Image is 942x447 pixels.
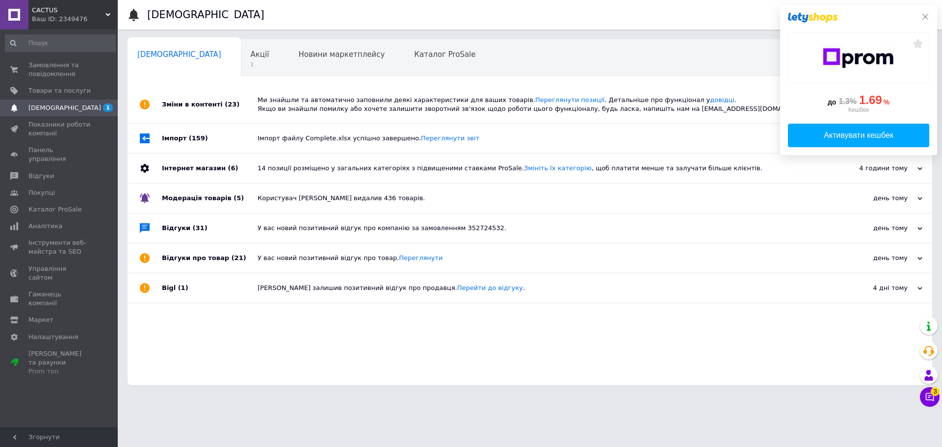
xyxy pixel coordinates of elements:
[457,284,523,291] a: Перейти до відгуку
[28,290,91,308] span: Гаманець компанії
[535,96,604,104] a: Переглянути позиції
[28,238,91,256] span: Інструменти веб-майстра та SEO
[251,61,269,68] span: 1
[28,86,91,95] span: Товари та послуги
[32,6,105,15] span: CACTUS
[920,387,940,407] button: Чат з покупцем3
[232,254,246,262] span: (21)
[28,188,55,197] span: Покупці
[228,164,238,172] span: (6)
[28,264,91,282] span: Управління сайтом
[189,134,208,142] span: (159)
[162,124,258,153] div: Імпорт
[28,120,91,138] span: Показники роботи компанії
[225,101,239,108] span: (23)
[28,222,62,231] span: Аналітика
[710,96,734,104] a: довідці
[258,284,824,292] div: [PERSON_NAME] залишив позитивний відгук про продавця. .
[298,50,385,59] span: Новини маркетплейсу
[162,86,258,123] div: Зміни в контенті
[421,134,479,142] a: Переглянути звіт
[28,367,91,376] div: Prom топ
[258,224,824,233] div: У вас новий позитивний відгук про компанію за замовленням 352724532.
[234,194,244,202] span: (5)
[258,254,824,263] div: У вас новий позитивний відгук про товар.
[414,50,475,59] span: Каталог ProSale
[28,172,54,181] span: Відгуки
[28,61,91,79] span: Замовлення та повідомлення
[193,224,208,232] span: (31)
[28,146,91,163] span: Панель управління
[162,213,258,243] div: Відгуки
[824,284,922,292] div: 4 дні тому
[32,15,118,24] div: Ваш ID: 2349476
[258,96,824,113] div: Ми знайшли та автоматично заповнили деякі характеристики для ваших товарів. . Детальніше про функ...
[251,50,269,59] span: Акції
[162,154,258,183] div: Інтернет магазин
[178,284,188,291] span: (1)
[258,194,824,203] div: Користувач [PERSON_NAME] видалив 436 товарів.
[28,349,91,376] span: [PERSON_NAME] та рахунки
[258,134,824,143] div: Імпорт файлу Complete.xlsx успішно завершено.
[824,194,922,203] div: день тому
[103,104,113,112] span: 1
[5,34,116,52] input: Пошук
[162,273,258,303] div: Bigl
[162,184,258,213] div: Модерація товарів
[28,205,81,214] span: Каталог ProSale
[931,387,940,396] span: 3
[824,164,922,173] div: 4 години тому
[162,243,258,273] div: Відгуки про товар
[147,9,264,21] h1: [DEMOGRAPHIC_DATA]
[28,333,78,342] span: Налаштування
[399,254,443,262] a: Переглянути
[824,254,922,263] div: день тому
[824,224,922,233] div: день тому
[258,164,824,173] div: 14 позиції розміщено у загальних категоріях з підвищеними ставками ProSale. , щоб платити менше т...
[137,50,221,59] span: [DEMOGRAPHIC_DATA]
[28,104,101,112] span: [DEMOGRAPHIC_DATA]
[28,316,53,324] span: Маркет
[524,164,592,172] a: Змініть їх категорію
